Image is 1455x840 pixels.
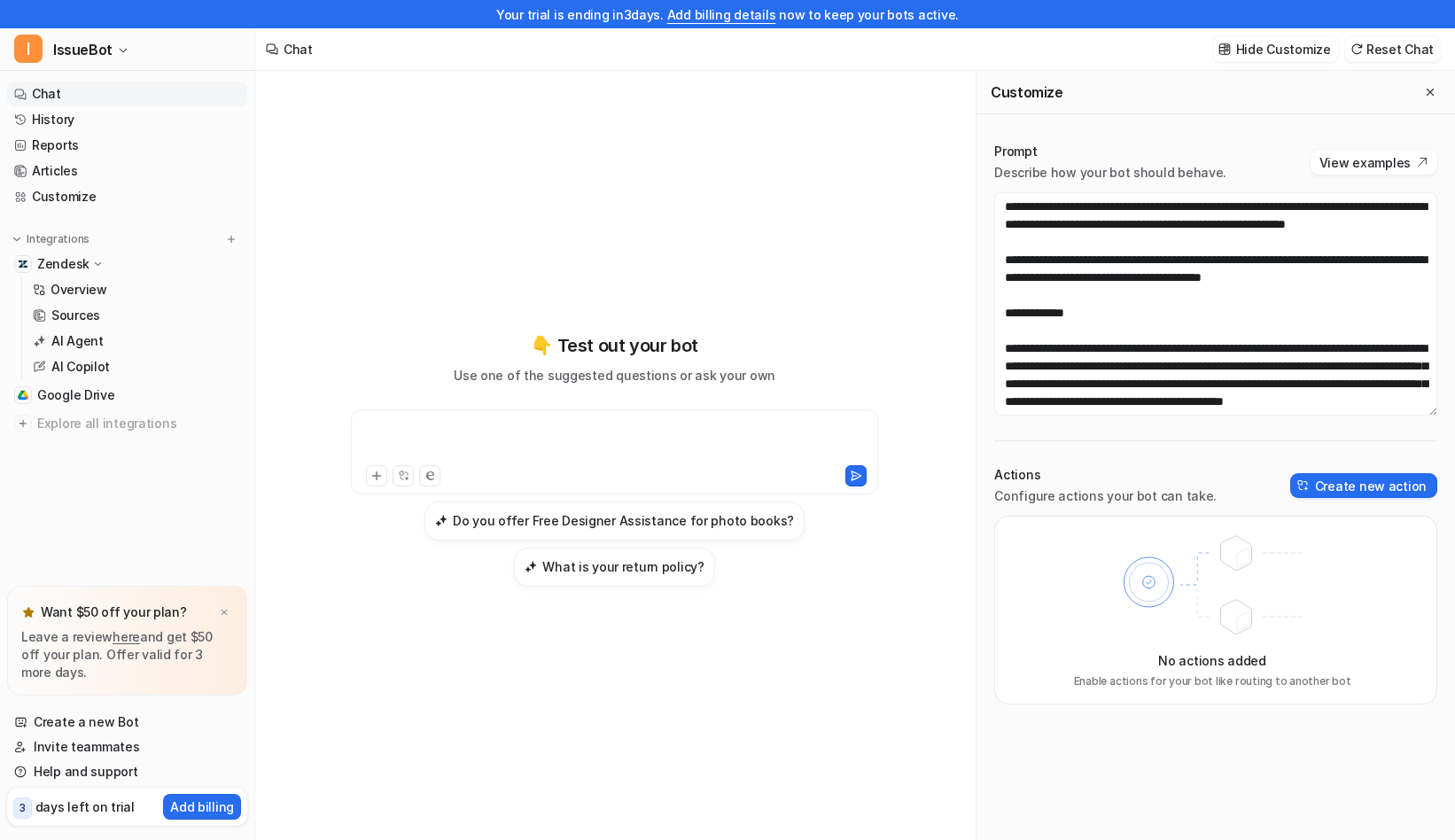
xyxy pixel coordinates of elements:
p: Hide Customize [1236,40,1331,58]
p: Integrations [27,232,89,246]
a: History [7,107,247,132]
p: Configure actions your bot can take. [994,487,1217,505]
span: I [14,35,43,63]
a: Create a new Bot [7,710,247,735]
p: Actions [994,466,1217,484]
a: Reports [7,133,247,158]
a: Invite teammates [7,735,247,759]
img: explore all integrations [14,415,32,432]
img: Google Drive [18,390,28,401]
button: Close flyout [1420,82,1441,103]
p: days left on trial [35,797,135,816]
button: Add billing [163,794,241,820]
a: AI Agent [26,329,247,354]
p: Describe how your bot should behave. [994,164,1226,182]
button: What is your return policy?What is your return policy? [514,548,714,587]
p: Sources [51,307,100,324]
a: Overview [26,277,247,302]
a: Articles [7,159,247,183]
h3: What is your return policy? [542,557,704,576]
button: Do you offer Free Designer Assistance for photo books?Do you offer Free Designer Assistance for p... [424,502,805,541]
img: create-action-icon.svg [1297,479,1310,492]
img: x [219,607,230,618]
a: Customize [7,184,247,209]
p: Leave a review and get $50 off your plan. Offer valid for 3 more days. [21,628,233,681]
button: View examples [1311,150,1437,175]
img: Do you offer Free Designer Assistance for photo books? [435,514,447,527]
p: Use one of the suggested questions or ask your own [454,366,775,385]
p: Want $50 off your plan? [41,603,187,621]
p: Overview [51,281,107,299]
p: 👇 Test out your bot [531,332,697,359]
img: reset [1350,43,1363,56]
button: Create new action [1290,473,1437,498]
h2: Customize [991,83,1062,101]
a: Add billing details [667,7,776,22]
button: Reset Chat [1345,36,1441,62]
span: IssueBot [53,37,113,62]
p: Prompt [994,143,1226,160]
img: What is your return policy? [525,560,537,573]
p: Enable actions for your bot like routing to another bot [1074,673,1351,689]
a: AI Copilot [26,354,247,379]
img: menu_add.svg [225,233,237,245]
p: AI Copilot [51,358,110,376]
div: Chat [284,40,313,58]
img: customize [1218,43,1231,56]
h3: Do you offer Free Designer Assistance for photo books? [453,511,794,530]
a: Google DriveGoogle Drive [7,383,247,408]
button: Hide Customize [1213,36,1338,62]
p: 3 [19,800,26,816]
button: Integrations [7,230,95,248]
p: No actions added [1158,651,1266,670]
p: Zendesk [37,255,89,273]
span: Explore all integrations [37,409,240,438]
a: Explore all integrations [7,411,247,436]
img: star [21,605,35,619]
a: Help and support [7,759,247,784]
a: here [113,629,140,644]
p: AI Agent [51,332,104,350]
img: expand menu [11,233,23,245]
img: Zendesk [18,259,28,269]
span: Google Drive [37,386,115,404]
p: Add billing [170,797,234,816]
a: Chat [7,82,247,106]
a: Sources [26,303,247,328]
